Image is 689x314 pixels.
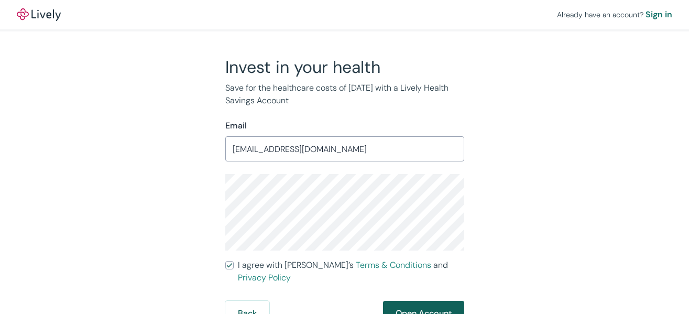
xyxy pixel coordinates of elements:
label: Email [225,120,247,132]
a: Privacy Policy [238,272,291,283]
a: Terms & Conditions [356,259,431,270]
a: LivelyLively [17,8,61,21]
a: Sign in [646,8,672,21]
p: Save for the healthcare costs of [DATE] with a Lively Health Savings Account [225,82,464,107]
span: I agree with [PERSON_NAME]’s and [238,259,464,284]
img: Lively [17,8,61,21]
div: Already have an account? [557,8,672,21]
h2: Invest in your health [225,57,464,78]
